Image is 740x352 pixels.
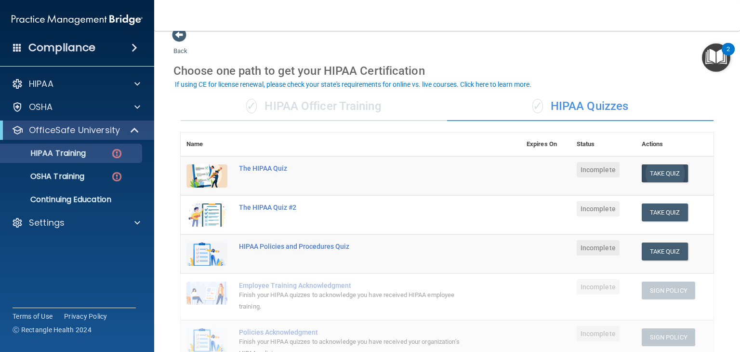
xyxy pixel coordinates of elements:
[532,99,543,113] span: ✓
[111,148,123,160] img: danger-circle.6113f641.png
[29,101,53,113] p: OSHA
[12,124,140,136] a: OfficeSafe University
[181,92,447,121] div: HIPAA Officer Training
[173,36,187,54] a: Back
[13,311,53,321] a: Terms of Use
[181,133,233,156] th: Name
[29,124,120,136] p: OfficeSafe University
[577,326,620,341] span: Incomplete
[239,243,473,250] div: HIPAA Policies and Procedures Quiz
[173,57,721,85] div: Choose one path to get your HIPAA Certification
[111,171,123,183] img: danger-circle.6113f641.png
[6,149,86,158] p: HIPAA Training
[12,10,143,29] img: PMB logo
[12,78,140,90] a: HIPAA
[175,81,531,88] div: If using CE for license renewal, please check your state's requirements for online vs. live cours...
[727,49,730,62] div: 2
[28,41,95,54] h4: Compliance
[577,279,620,295] span: Incomplete
[642,282,695,299] button: Sign Policy
[702,43,730,72] button: Open Resource Center, 2 new notifications
[6,172,84,181] p: OSHA Training
[642,203,688,221] button: Take Quiz
[239,164,473,172] div: The HIPAA Quiz
[246,99,257,113] span: ✓
[29,217,65,229] p: Settings
[29,78,53,90] p: HIPAA
[521,133,571,156] th: Expires On
[12,217,140,229] a: Settings
[173,80,533,89] button: If using CE for license renewal, please check your state's requirements for online vs. live cours...
[12,101,140,113] a: OSHA
[239,203,473,211] div: The HIPAA Quiz #2
[642,164,688,182] button: Take Quiz
[571,133,636,156] th: Status
[64,311,107,321] a: Privacy Policy
[13,325,92,335] span: Ⓒ Rectangle Health 2024
[239,328,473,336] div: Policies Acknowledgment
[239,289,473,312] div: Finish your HIPAA quizzes to acknowledge you have received HIPAA employee training.
[642,328,695,346] button: Sign Policy
[577,201,620,217] span: Incomplete
[636,133,714,156] th: Actions
[577,240,620,256] span: Incomplete
[577,162,620,177] span: Incomplete
[6,195,138,204] p: Continuing Education
[239,282,473,289] div: Employee Training Acknowledgment
[642,243,688,260] button: Take Quiz
[447,92,714,121] div: HIPAA Quizzes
